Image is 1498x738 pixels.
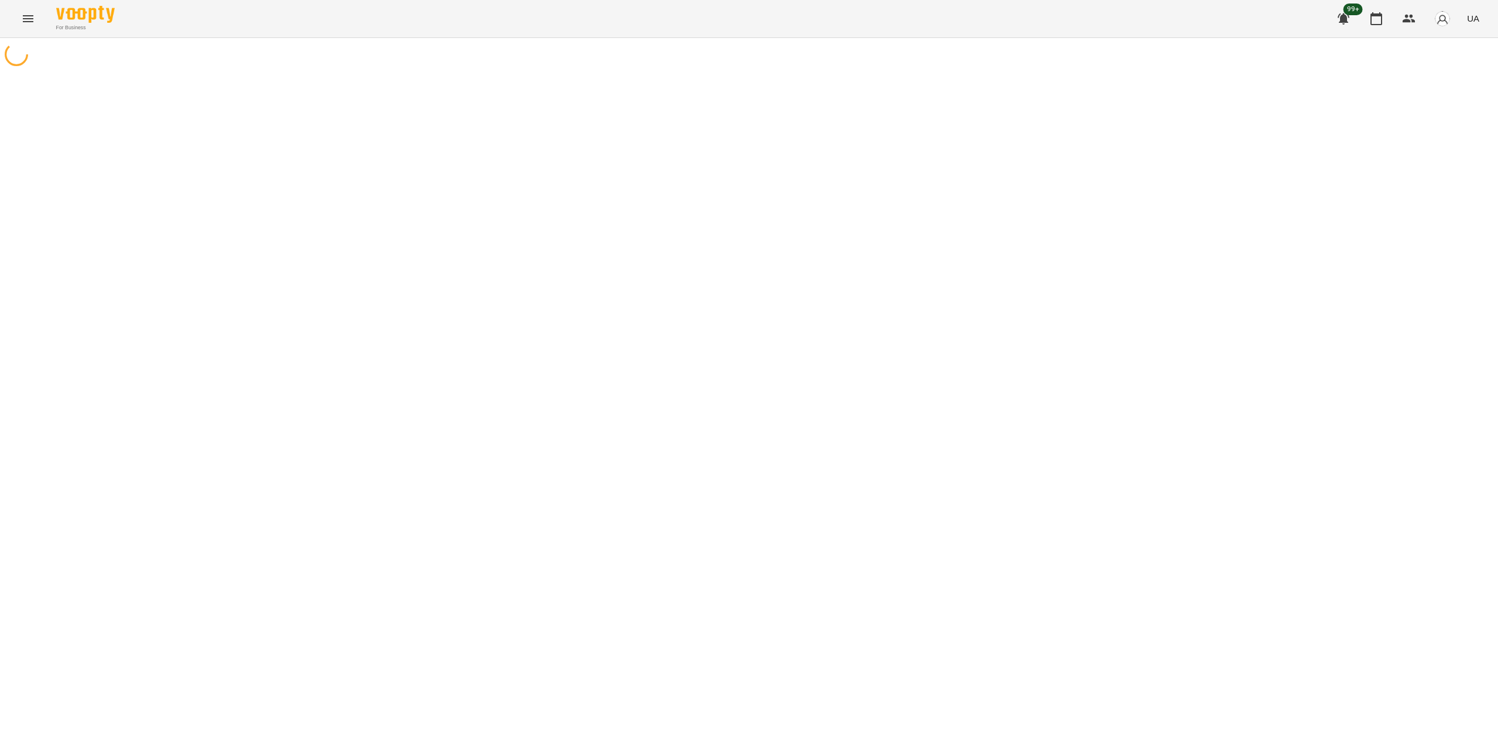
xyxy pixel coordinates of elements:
span: 99+ [1344,4,1363,15]
img: avatar_s.png [1434,11,1451,27]
span: UA [1467,12,1479,25]
span: For Business [56,24,115,32]
button: UA [1462,8,1484,29]
button: Menu [14,5,42,33]
img: Voopty Logo [56,6,115,23]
